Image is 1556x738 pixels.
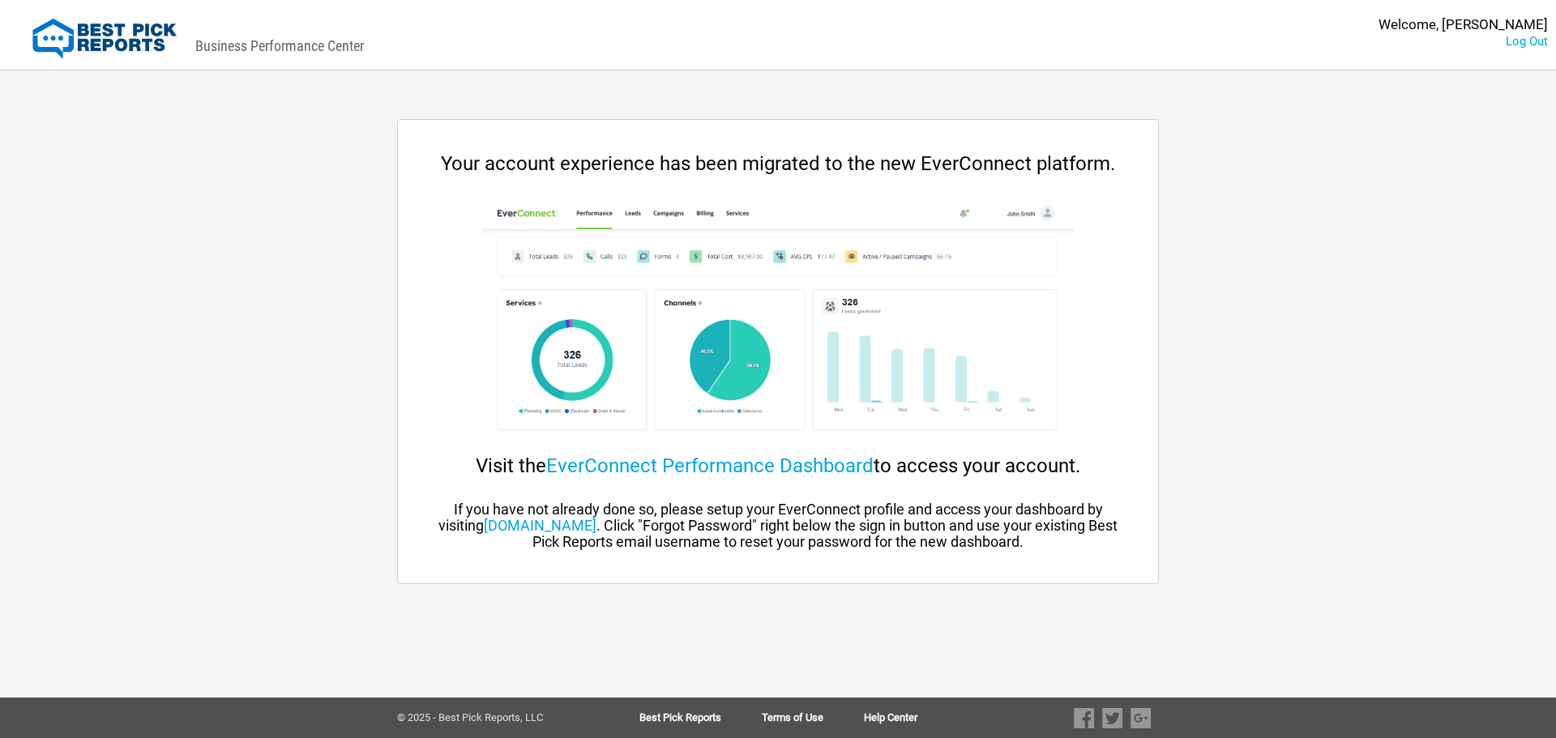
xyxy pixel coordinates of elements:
div: Visit the to access your account. [430,454,1126,477]
div: If you have not already done so, please setup your EverConnect profile and access your dashboard ... [430,501,1126,550]
img: Best Pick Reports Logo [32,19,177,59]
a: [DOMAIN_NAME] [484,517,596,534]
a: Terms of Use [762,712,864,723]
a: Best Pick Reports [639,712,762,723]
div: Welcome, [PERSON_NAME] [1379,16,1548,33]
img: cp-dashboard.png [482,199,1073,442]
a: Log Out [1506,34,1548,49]
a: Help Center [864,712,917,723]
div: © 2025 - Best Pick Reports, LLC [397,712,588,723]
div: Your account experience has been migrated to the new EverConnect platform. [430,152,1126,175]
a: EverConnect Performance Dashboard [546,454,874,477]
